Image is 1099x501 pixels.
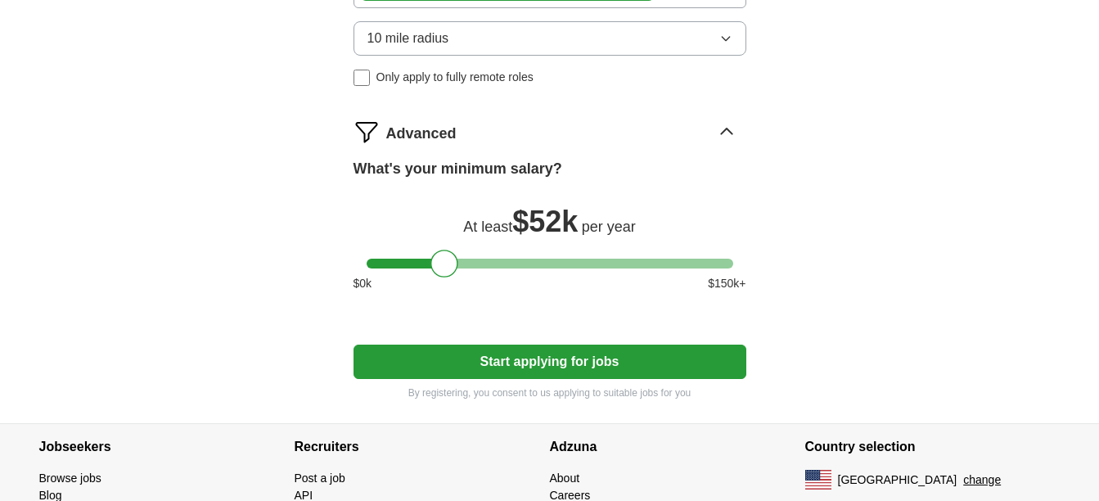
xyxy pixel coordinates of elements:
a: Post a job [295,472,345,485]
img: filter [354,119,380,145]
span: $ 150 k+ [708,275,745,292]
span: Only apply to fully remote roles [376,69,534,86]
span: per year [582,219,636,235]
input: Only apply to fully remote roles [354,70,370,86]
button: 10 mile radius [354,21,746,56]
p: By registering, you consent to us applying to suitable jobs for you [354,386,746,400]
button: Start applying for jobs [354,345,746,379]
button: change [963,472,1001,489]
span: Advanced [386,123,457,145]
h4: Country selection [805,424,1061,470]
span: [GEOGRAPHIC_DATA] [838,472,957,489]
a: Browse jobs [39,472,101,485]
img: US flag [805,470,831,490]
span: $ 52k [512,205,578,238]
a: About [550,472,580,485]
span: At least [463,219,512,235]
label: What's your minimum salary? [354,158,562,180]
span: 10 mile radius [367,29,449,48]
span: $ 0 k [354,275,372,292]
